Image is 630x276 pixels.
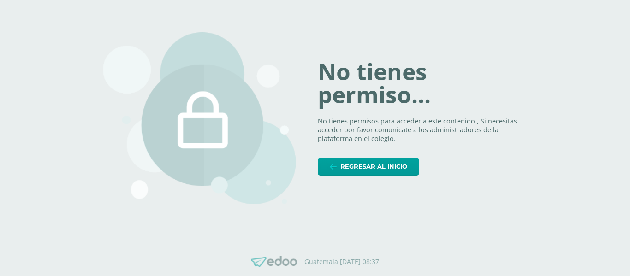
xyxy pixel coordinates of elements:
[318,158,419,176] a: Regresar al inicio
[340,158,407,175] span: Regresar al inicio
[103,32,296,205] img: 403.png
[304,258,379,266] p: Guatemala [DATE] 08:37
[318,60,527,106] h1: No tienes permiso...
[251,256,297,267] img: Edoo
[318,117,527,143] p: No tienes permisos para acceder a este contenido , Si necesitas acceder por favor comunicate a lo...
